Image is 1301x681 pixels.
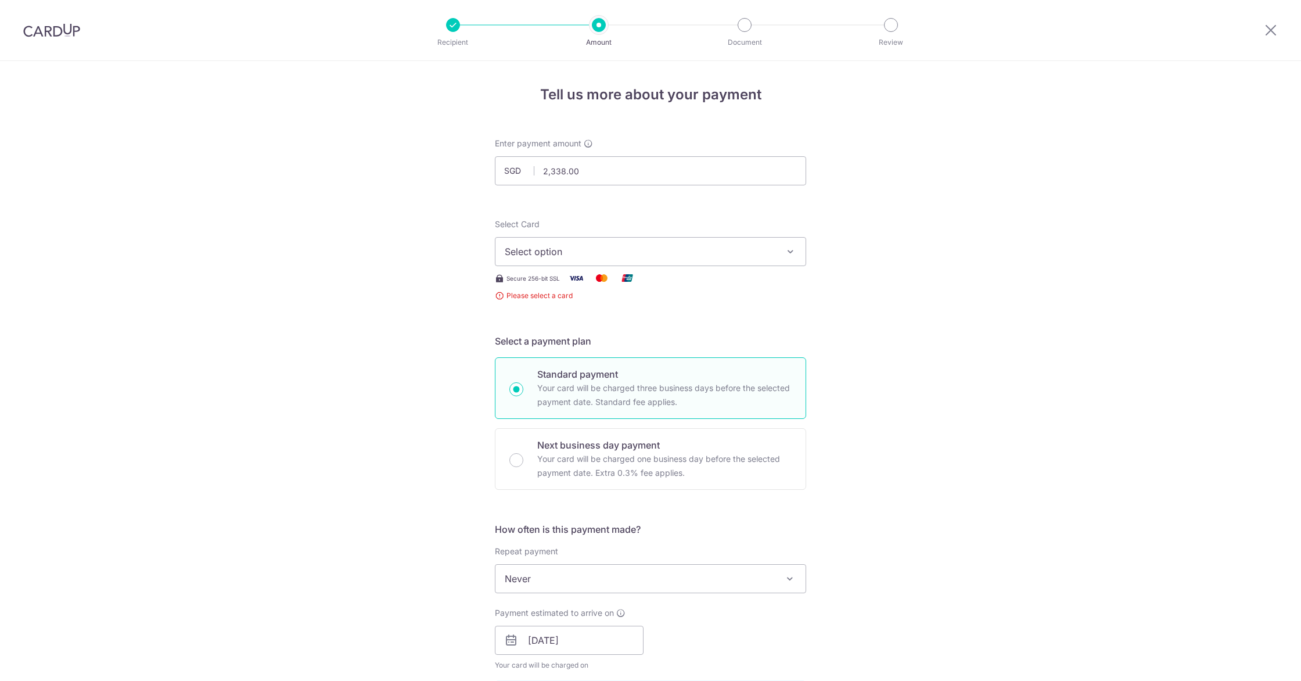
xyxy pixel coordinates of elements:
[495,334,806,348] h5: Select a payment plan
[537,367,792,381] p: Standard payment
[495,290,806,302] span: Please select a card
[495,546,558,557] label: Repeat payment
[495,237,806,266] button: Select option
[410,37,496,48] p: Recipient
[495,138,581,149] span: Enter payment amount
[495,607,614,619] span: Payment estimated to arrive on
[495,156,806,185] input: 0.00
[590,271,613,285] img: Mastercard
[495,522,806,536] h5: How often is this payment made?
[848,37,934,48] p: Review
[537,438,792,452] p: Next business day payment
[504,165,534,177] span: SGD
[537,381,792,409] p: Your card will be charged three business days before the selected payment date. Standard fee appl...
[556,37,642,48] p: Amount
[495,84,806,105] h4: Tell us more about your payment
[23,23,80,37] img: CardUp
[495,564,806,593] span: Never
[495,626,644,655] input: DD / MM / YYYY
[565,271,588,285] img: Visa
[616,271,639,285] img: Union Pay
[537,452,792,480] p: Your card will be charged one business day before the selected payment date. Extra 0.3% fee applies.
[702,37,788,48] p: Document
[495,565,806,593] span: Never
[505,245,775,259] span: Select option
[506,274,560,283] span: Secure 256-bit SSL
[495,219,540,229] span: translation missing: en.payables.payment_networks.credit_card.summary.labels.select_card
[495,660,644,671] span: Your card will be charged on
